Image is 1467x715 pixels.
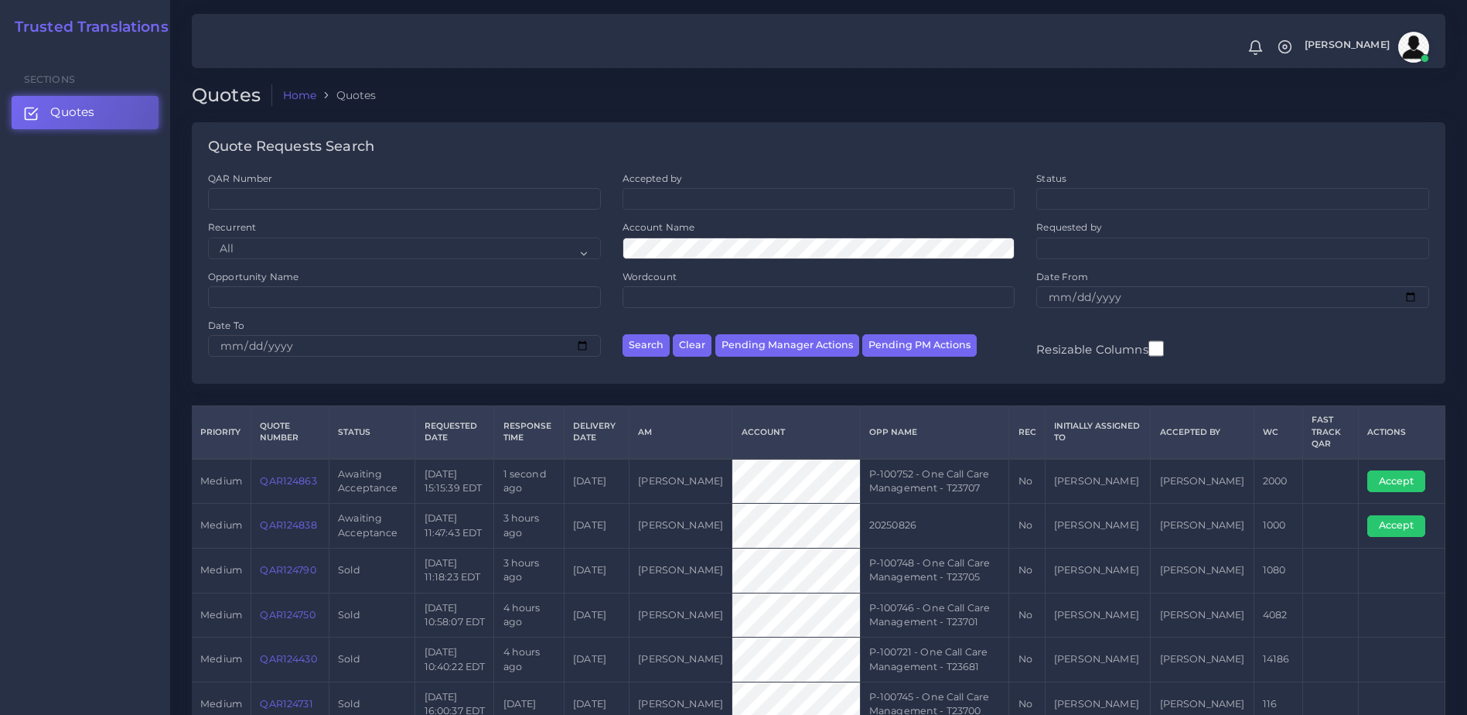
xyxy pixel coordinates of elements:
[1151,459,1254,504] td: [PERSON_NAME]
[1358,406,1445,459] th: Actions
[1045,406,1151,459] th: Initially Assigned to
[260,564,316,576] a: QAR124790
[329,459,415,504] td: Awaiting Acceptance
[260,698,312,710] a: QAR124731
[629,638,732,682] td: [PERSON_NAME]
[629,406,732,459] th: AM
[1009,459,1045,504] td: No
[4,19,169,36] a: Trusted Translations
[208,172,272,185] label: QAR Number
[564,504,629,549] td: [DATE]
[1297,32,1435,63] a: [PERSON_NAME]avatar
[329,593,415,638] td: Sold
[715,334,859,357] button: Pending Manager Actions
[260,475,316,487] a: QAR124863
[1045,459,1151,504] td: [PERSON_NAME]
[1009,548,1045,593] td: No
[208,139,374,156] h4: Quote Requests Search
[494,593,564,638] td: 4 hours ago
[415,504,494,549] td: [DATE] 11:47:43 EDT
[415,638,494,682] td: [DATE] 10:40:22 EDT
[1036,270,1088,283] label: Date From
[732,406,860,459] th: Account
[1151,406,1254,459] th: Accepted by
[629,593,732,638] td: [PERSON_NAME]
[1009,593,1045,638] td: No
[1036,172,1066,185] label: Status
[494,459,564,504] td: 1 second ago
[1254,593,1302,638] td: 4082
[860,593,1009,638] td: P-100746 - One Call Care Management - T23701
[200,564,242,576] span: medium
[494,504,564,549] td: 3 hours ago
[329,638,415,682] td: Sold
[494,406,564,459] th: Response Time
[24,74,75,85] span: Sections
[200,475,242,487] span: medium
[316,87,376,103] li: Quotes
[1254,406,1302,459] th: WC
[329,548,415,593] td: Sold
[564,593,629,638] td: [DATE]
[564,459,629,504] td: [DATE]
[860,406,1009,459] th: Opp Name
[415,593,494,638] td: [DATE] 10:58:07 EDT
[1367,515,1425,537] button: Accept
[673,334,711,357] button: Clear
[1254,459,1302,504] td: 2000
[860,548,1009,593] td: P-100748 - One Call Care Management - T23705
[564,406,629,459] th: Delivery Date
[629,548,732,593] td: [PERSON_NAME]
[1151,593,1254,638] td: [PERSON_NAME]
[623,172,683,185] label: Accepted by
[1151,504,1254,549] td: [PERSON_NAME]
[1302,406,1358,459] th: Fast Track QAR
[1036,339,1163,358] label: Resizable Columns
[494,638,564,682] td: 4 hours ago
[1009,638,1045,682] td: No
[860,459,1009,504] td: P-100752 - One Call Care Management - T23707
[50,104,94,121] span: Quotes
[1398,32,1429,63] img: avatar
[192,84,272,107] h2: Quotes
[329,504,415,549] td: Awaiting Acceptance
[623,221,695,234] label: Account Name
[415,459,494,504] td: [DATE] 15:15:39 EDT
[862,334,977,357] button: Pending PM Actions
[1036,221,1102,234] label: Requested by
[260,653,316,665] a: QAR124430
[1305,40,1390,50] span: [PERSON_NAME]
[329,406,415,459] th: Status
[860,638,1009,682] td: P-100721 - One Call Care Management - T23681
[1009,406,1045,459] th: REC
[415,548,494,593] td: [DATE] 11:18:23 EDT
[1045,548,1151,593] td: [PERSON_NAME]
[200,609,242,621] span: medium
[208,319,244,332] label: Date To
[283,87,317,103] a: Home
[1148,339,1164,358] input: Resizable Columns
[623,334,670,357] button: Search
[200,698,242,710] span: medium
[860,504,1009,549] td: 20250826
[200,653,242,665] span: medium
[494,548,564,593] td: 3 hours ago
[629,504,732,549] td: [PERSON_NAME]
[200,519,242,531] span: medium
[251,406,329,459] th: Quote Number
[623,270,677,283] label: Wordcount
[1045,504,1151,549] td: [PERSON_NAME]
[1367,470,1425,492] button: Accept
[208,221,256,234] label: Recurrent
[1254,638,1302,682] td: 14186
[1367,519,1436,531] a: Accept
[415,406,494,459] th: Requested Date
[1045,593,1151,638] td: [PERSON_NAME]
[192,406,251,459] th: Priority
[1045,638,1151,682] td: [PERSON_NAME]
[12,96,159,128] a: Quotes
[1009,504,1045,549] td: No
[208,270,299,283] label: Opportunity Name
[260,609,315,621] a: QAR124750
